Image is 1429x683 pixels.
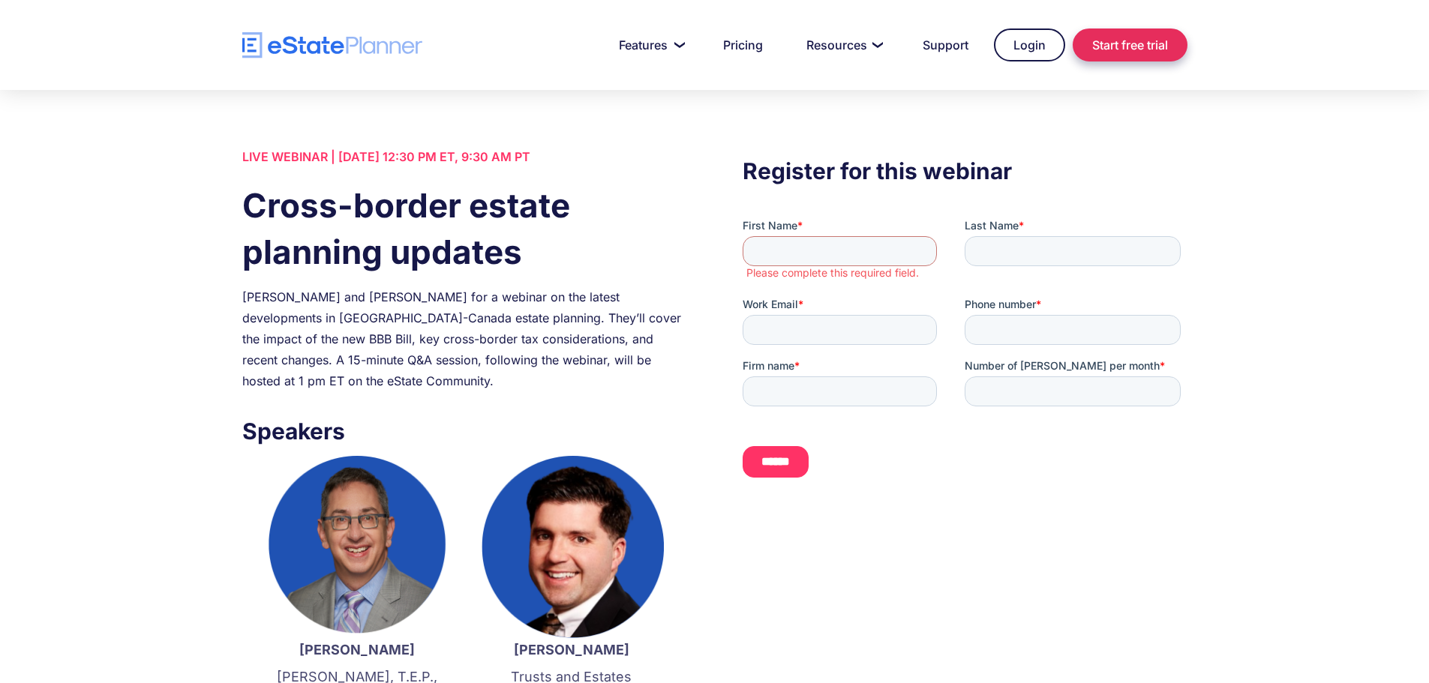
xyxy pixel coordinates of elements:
[242,146,686,167] div: LIVE WEBINAR | [DATE] 12:30 PM ET, 9:30 AM PT
[242,182,686,275] h1: Cross-border estate planning updates
[242,414,686,448] h3: Speakers
[788,30,897,60] a: Resources
[705,30,781,60] a: Pricing
[743,218,1187,490] iframe: Form 0
[514,642,629,658] strong: [PERSON_NAME]
[242,286,686,391] div: [PERSON_NAME] and [PERSON_NAME] for a webinar on the latest developments in [GEOGRAPHIC_DATA]-Can...
[1073,28,1187,61] a: Start free trial
[743,154,1187,188] h3: Register for this webinar
[299,642,415,658] strong: [PERSON_NAME]
[905,30,986,60] a: Support
[994,28,1065,61] a: Login
[242,32,422,58] a: home
[601,30,698,60] a: Features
